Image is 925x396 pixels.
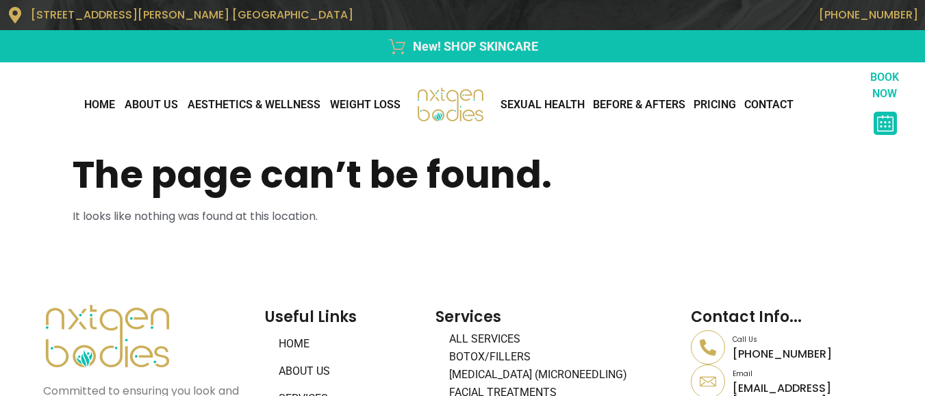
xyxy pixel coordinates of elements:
p: [PHONE_NUMBER] [733,347,882,360]
a: Sexual Health [496,91,589,119]
h2: Services [435,304,678,330]
a: [MEDICAL_DATA] (Microneedling) [435,366,678,384]
h2: Useful Links [265,304,422,330]
nav: Menu [7,91,405,119]
a: BOTOX/FILLERS [435,348,678,366]
a: Email [733,369,752,379]
h1: The page can’t be found. [73,152,853,197]
a: Home [265,330,422,358]
nav: Menu [496,91,858,119]
a: Call Us [733,334,757,345]
p: [PHONE_NUMBER] [470,8,919,21]
a: Before & Afters [589,91,689,119]
a: Home [79,91,120,119]
a: AESTHETICS & WELLNESS [183,91,325,119]
span: New! SHOP SKINCARE [409,37,538,55]
a: Pricing [689,91,740,119]
p: BOOK NOW [858,69,912,102]
a: About Us [265,358,422,385]
a: Call Us [691,330,725,364]
h2: Contact Info... [691,304,882,330]
a: New! SHOP SKINCARE [7,37,918,55]
a: About Us [120,91,183,119]
a: CONTACT [740,91,798,119]
span: [STREET_ADDRESS][PERSON_NAME] [GEOGRAPHIC_DATA] [31,7,353,23]
p: It looks like nothing was found at this location. [73,208,853,225]
a: WEIGHT LOSS [325,91,405,119]
a: All Services [435,330,678,348]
